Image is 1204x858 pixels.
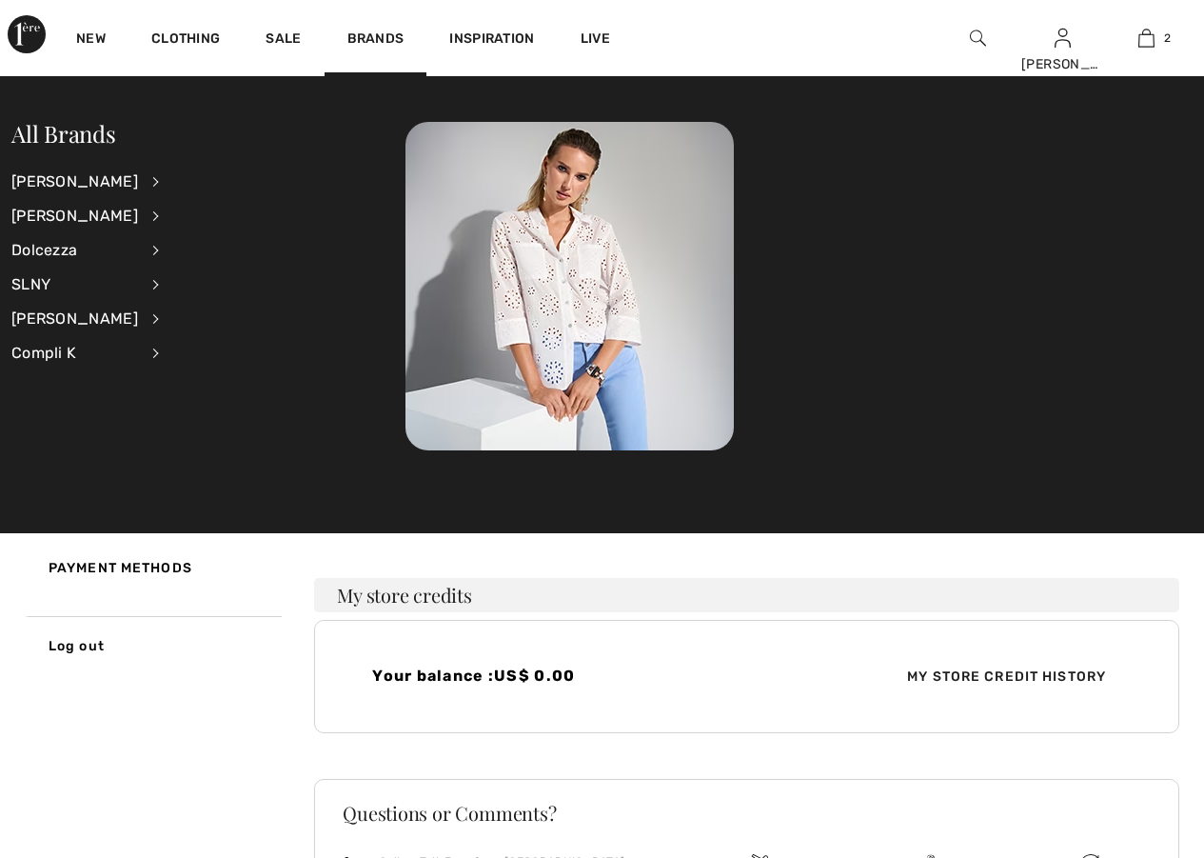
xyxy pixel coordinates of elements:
div: [PERSON_NAME] [11,199,138,233]
div: Dolcezza [11,233,138,268]
h3: Questions or Comments? [343,804,1151,823]
span: Inspiration [449,30,534,50]
div: Compli K [11,336,138,370]
span: 2 [1164,30,1171,47]
img: All Brands [405,122,734,450]
a: Sign In [1055,29,1071,47]
a: Brands [347,30,405,50]
img: 1ère Avenue [8,15,46,53]
h3: My store credits [314,578,1179,612]
h4: Your balance : [372,667,735,685]
iframe: Opens a widget where you can chat to one of our agents [1083,801,1185,848]
a: New [76,30,106,50]
a: 2 [1105,27,1188,50]
a: Payment Methods [25,539,282,597]
span: US$ 0.00 [494,667,575,685]
div: [PERSON_NAME] [1021,54,1104,74]
img: My Bag [1138,27,1155,50]
span: My Store Credit History [892,667,1121,687]
img: My Info [1055,27,1071,50]
a: Sale [266,30,301,50]
img: search the website [970,27,986,50]
a: Log out [25,616,282,675]
div: [PERSON_NAME] [11,165,138,199]
a: Live [581,29,610,49]
div: SLNY [11,268,138,302]
div: [PERSON_NAME] [11,302,138,336]
a: All Brands [405,276,734,294]
a: Clothing [151,30,220,50]
a: All Brands [11,118,116,149]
